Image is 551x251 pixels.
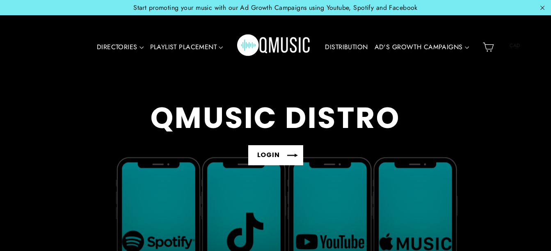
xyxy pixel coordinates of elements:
img: Q Music Promotions [237,29,311,66]
span: CAD [499,39,530,52]
a: AD'S GROWTH CAMPAIGNS [371,38,472,57]
div: QMUSIC DISTRO [151,101,400,135]
a: DIRECTORIES [94,38,147,57]
a: DISTRIBUTION [322,38,371,57]
a: PLAYLIST PLACEMENT [147,38,226,57]
div: Primary [69,23,479,71]
a: LOGIN [248,145,303,165]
